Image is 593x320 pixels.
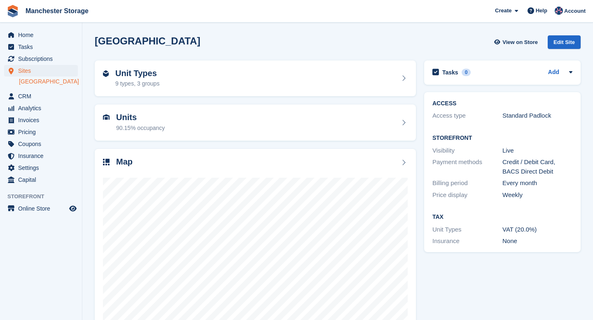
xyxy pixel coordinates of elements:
span: Create [495,7,511,15]
span: Coupons [18,138,68,150]
a: Edit Site [548,35,581,52]
div: Every month [502,179,572,188]
div: Insurance [432,237,502,246]
a: menu [4,150,78,162]
span: Tasks [18,41,68,53]
h2: ACCESS [432,100,572,107]
span: Help [536,7,547,15]
span: Insurance [18,150,68,162]
a: menu [4,90,78,102]
div: Payment methods [432,158,502,176]
a: menu [4,126,78,138]
div: Edit Site [548,35,581,49]
h2: Unit Types [115,69,159,78]
a: menu [4,162,78,174]
span: CRM [18,90,68,102]
span: View on Store [502,38,538,46]
a: Add [548,68,559,77]
h2: Tax [432,214,572,220]
div: Price display [432,190,502,200]
h2: Units [116,113,165,122]
div: VAT (20.0%) [502,225,572,234]
div: None [502,237,572,246]
div: Visibility [432,146,502,155]
a: menu [4,53,78,65]
div: Billing period [432,179,502,188]
a: menu [4,102,78,114]
div: Standard Padlock [502,111,572,121]
a: menu [4,174,78,186]
span: Invoices [18,114,68,126]
div: 90.15% occupancy [116,124,165,132]
a: menu [4,114,78,126]
span: Account [564,7,586,15]
a: menu [4,41,78,53]
a: Manchester Storage [22,4,92,18]
span: Pricing [18,126,68,138]
a: menu [4,29,78,41]
div: Unit Types [432,225,502,234]
h2: Storefront [432,135,572,141]
h2: Map [116,157,133,167]
img: unit-type-icn-2b2737a686de81e16bb02015468b77c625bbabd49415b5ef34ead5e3b44a266d.svg [103,70,109,77]
a: menu [4,203,78,214]
a: [GEOGRAPHIC_DATA] [19,78,78,86]
span: Analytics [18,102,68,114]
a: menu [4,138,78,150]
span: Storefront [7,192,82,201]
div: Credit / Debit Card, BACS Direct Debit [502,158,572,176]
span: Capital [18,174,68,186]
div: Weekly [502,190,572,200]
a: View on Store [493,35,541,49]
span: Sites [18,65,68,77]
a: Unit Types 9 types, 3 groups [95,60,416,97]
a: Units 90.15% occupancy [95,104,416,141]
span: Subscriptions [18,53,68,65]
img: map-icn-33ee37083ee616e46c38cad1a60f524a97daa1e2b2c8c0bc3eb3415660979fc1.svg [103,159,110,165]
a: menu [4,65,78,77]
h2: Tasks [442,69,458,76]
div: Live [502,146,572,155]
span: Online Store [18,203,68,214]
div: 9 types, 3 groups [115,79,159,88]
span: Settings [18,162,68,174]
img: stora-icon-8386f47178a22dfd0bd8f6a31ec36ba5ce8667c1dd55bd0f319d3a0aa187defe.svg [7,5,19,17]
div: 0 [462,69,471,76]
div: Access type [432,111,502,121]
a: Preview store [68,204,78,213]
span: Home [18,29,68,41]
img: unit-icn-7be61d7bf1b0ce9d3e12c5938cc71ed9869f7b940bace4675aadf7bd6d80202e.svg [103,114,110,120]
h2: [GEOGRAPHIC_DATA] [95,35,200,46]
